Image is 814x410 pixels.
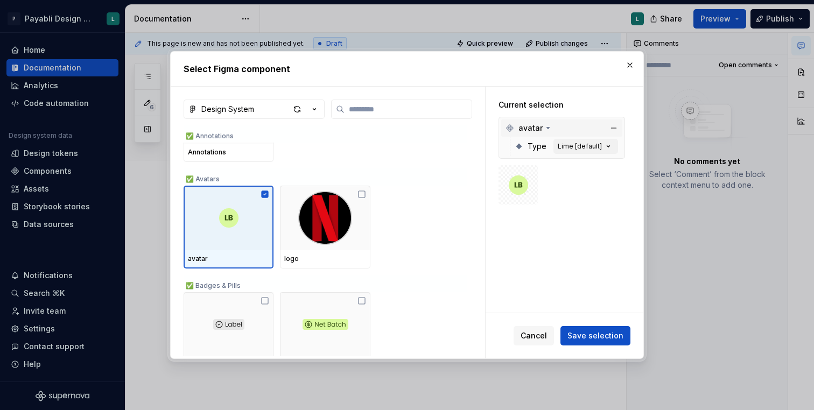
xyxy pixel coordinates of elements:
div: avatar [188,255,269,263]
button: Cancel [514,326,554,345]
span: avatar [518,123,543,133]
div: ✅ Badges & Pills [184,275,467,292]
h2: Select Figma component [184,62,630,75]
div: logo [284,255,366,263]
button: Design System [184,100,325,119]
div: Current selection [499,100,625,110]
div: ✅ Avatars [184,168,467,186]
div: Annotations [188,148,269,157]
button: Lime [default] [553,139,618,154]
span: Type [528,141,546,152]
div: ✅ Annotations [184,125,467,143]
span: Cancel [521,330,547,341]
button: Save selection [560,326,630,345]
div: avatar [501,119,622,137]
span: Save selection [567,330,623,341]
div: Design System [201,104,254,115]
div: Lime [default] [558,142,602,151]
